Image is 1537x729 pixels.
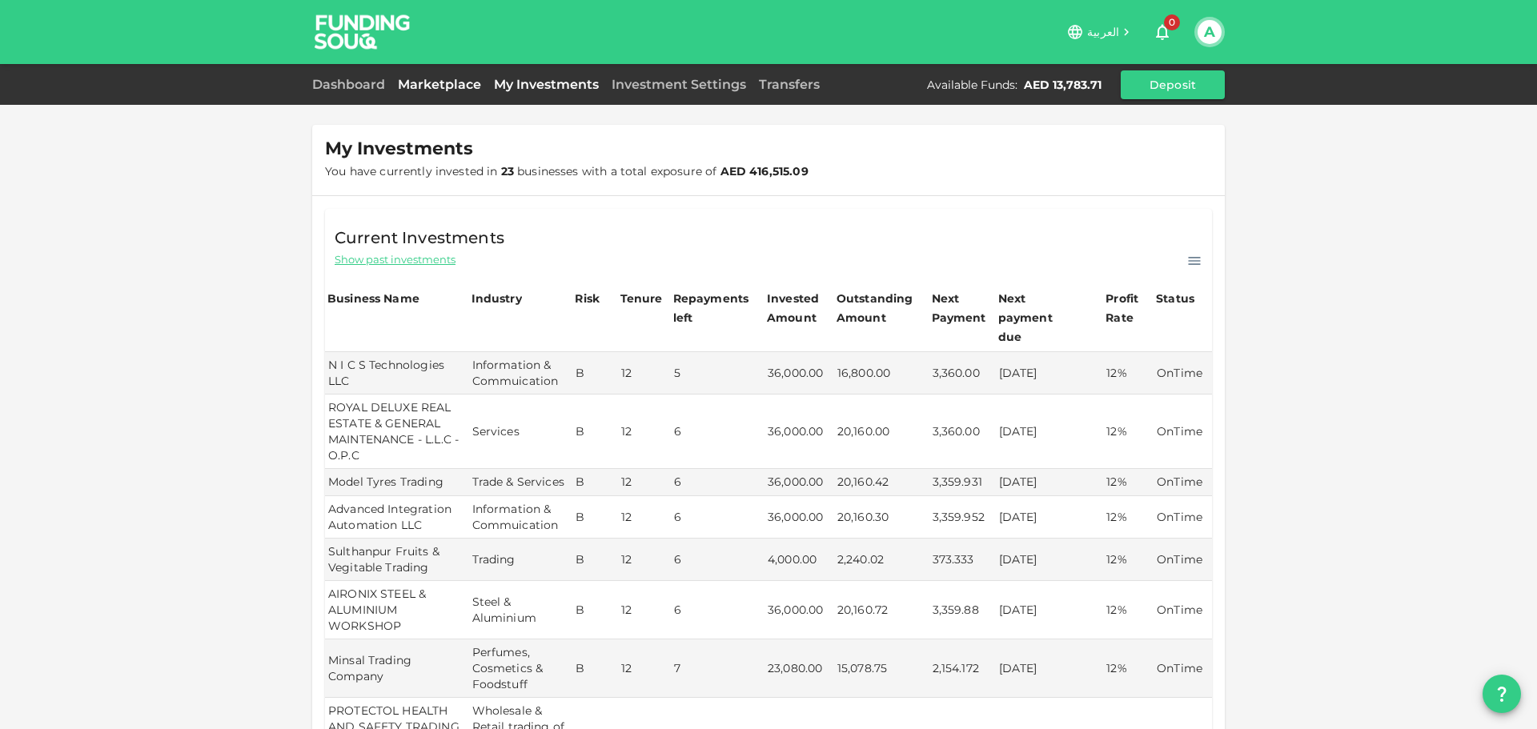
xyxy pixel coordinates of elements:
[572,395,617,469] td: B
[1198,20,1222,44] button: A
[927,77,1017,93] div: Available Funds :
[1087,25,1119,39] span: العربية
[325,539,469,581] td: Sulthanpur Fruits & Vegitable Trading
[1156,289,1196,308] div: Status
[1154,539,1212,581] td: OnTime
[575,289,607,308] div: Risk
[671,352,764,395] td: 5
[764,395,834,469] td: 36,000.00
[671,496,764,539] td: 6
[469,395,573,469] td: Services
[1103,581,1154,639] td: 12%
[472,289,522,308] div: Industry
[996,352,1104,395] td: [DATE]
[671,469,764,495] td: 6
[325,496,469,539] td: Advanced Integration Automation LLC
[618,469,671,495] td: 12
[673,289,753,327] div: Repayments left
[996,581,1104,639] td: [DATE]
[834,469,929,495] td: 20,160.42
[929,581,996,639] td: 3,359.88
[1106,289,1151,327] div: Profit Rate
[618,395,671,469] td: 12
[932,289,993,327] div: Next Payment
[1154,395,1212,469] td: OnTime
[837,289,917,327] div: Outstanding Amount
[469,581,573,639] td: Steel & Aluminium
[469,496,573,539] td: Information & Commuication
[996,639,1104,698] td: [DATE]
[335,225,504,250] span: Current Investments
[325,639,469,698] td: Minsal Trading Company
[335,252,455,267] span: Show past investments
[1154,581,1212,639] td: OnTime
[764,581,834,639] td: 36,000.00
[834,395,929,469] td: 20,160.00
[1154,639,1212,698] td: OnTime
[1103,496,1154,539] td: 12%
[764,469,834,495] td: 36,000.00
[325,581,469,639] td: AIRONIX STEEL & ALUMINIUM WORKSHOP
[1146,16,1178,48] button: 0
[834,352,929,395] td: 16,800.00
[720,164,809,178] strong: AED 416,515.09
[1121,70,1225,99] button: Deposit
[834,639,929,698] td: 15,078.75
[929,639,996,698] td: 2,154.172
[1024,77,1102,93] div: AED 13,783.71
[671,581,764,639] td: 6
[1103,469,1154,495] td: 12%
[488,77,605,92] a: My Investments
[605,77,752,92] a: Investment Settings
[996,469,1104,495] td: [DATE]
[1154,352,1212,395] td: OnTime
[620,289,663,308] div: Tenure
[929,352,996,395] td: 3,360.00
[469,469,573,495] td: Trade & Services
[671,639,764,698] td: 7
[618,352,671,395] td: 12
[572,496,617,539] td: B
[996,395,1104,469] td: [DATE]
[618,581,671,639] td: 12
[325,164,809,178] span: You have currently invested in businesses with a total exposure of
[767,289,832,327] div: Invested Amount
[325,395,469,469] td: ROYAL DELUXE REAL ESTATE & GENERAL MAINTENANCE - L.L.C - O.P.C
[572,469,617,495] td: B
[929,469,996,495] td: 3,359.931
[1483,675,1521,713] button: question
[1154,496,1212,539] td: OnTime
[752,77,826,92] a: Transfers
[325,352,469,395] td: N I C S Technologies LLC
[929,496,996,539] td: 3,359.952
[1154,469,1212,495] td: OnTime
[325,138,473,160] span: My Investments
[572,639,617,698] td: B
[469,539,573,581] td: Trading
[572,581,617,639] td: B
[1103,352,1154,395] td: 12%
[618,539,671,581] td: 12
[996,539,1104,581] td: [DATE]
[469,352,573,395] td: Information & Commuication
[929,539,996,581] td: 373.333
[764,539,834,581] td: 4,000.00
[618,639,671,698] td: 12
[501,164,514,178] strong: 23
[929,395,996,469] td: 3,360.00
[834,581,929,639] td: 20,160.72
[312,77,391,92] a: Dashboard
[764,496,834,539] td: 36,000.00
[1103,539,1154,581] td: 12%
[834,496,929,539] td: 20,160.30
[1103,639,1154,698] td: 12%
